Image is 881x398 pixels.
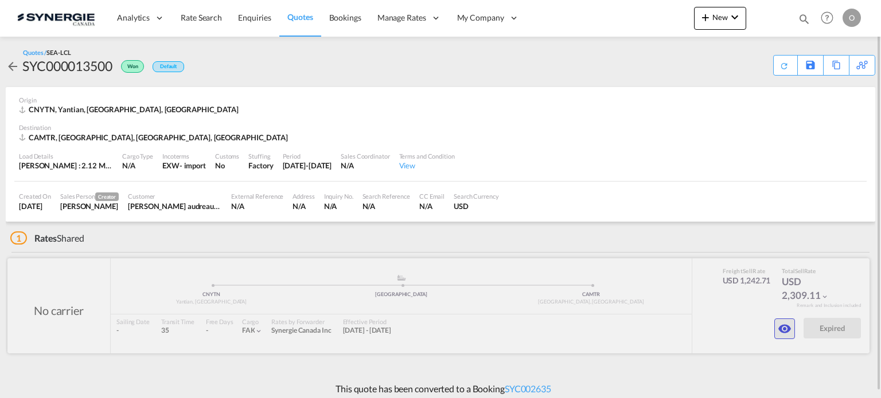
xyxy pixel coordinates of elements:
[377,12,426,23] span: Manage Rates
[162,152,206,160] div: Incoterms
[19,201,51,211] div: 23 Jul 2025
[122,160,153,171] div: N/A
[60,201,119,211] div: Adriana Groposila
[778,322,792,336] md-icon: icon-eye
[324,201,353,211] div: N/A
[798,56,823,75] div: Save As Template
[329,13,361,22] span: Bookings
[728,10,742,24] md-icon: icon-chevron-down
[798,13,810,30] div: icon-magnify
[19,132,291,143] div: CAMTR, Montreal, QC, Americas
[162,160,180,171] div: EXW
[505,383,551,394] a: SYC002635
[29,105,239,114] span: CNYTN, Yantian, [GEOGRAPHIC_DATA], [GEOGRAPHIC_DATA]
[283,152,332,160] div: Period
[117,12,150,23] span: Analytics
[215,152,239,160] div: Customs
[19,192,51,200] div: Created On
[419,192,445,200] div: CC Email
[60,192,119,201] div: Sales Person
[19,104,241,115] div: CNYTN, Yantian, GD, Europe
[19,96,862,104] div: Origin
[454,192,499,200] div: Search Currency
[22,57,112,75] div: SYC000013500
[362,201,410,211] div: N/A
[843,9,861,27] div: O
[341,160,389,171] div: N/A
[817,8,843,29] div: Help
[699,13,742,22] span: New
[215,160,239,171] div: No
[283,160,332,171] div: 22 Aug 2025
[181,13,222,22] span: Rate Search
[34,233,57,243] span: Rates
[399,160,455,171] div: View
[19,152,113,160] div: Load Details
[341,152,389,160] div: Sales Coordinator
[330,383,551,395] p: This quote has been converted to a Booking
[128,201,222,211] div: laurence audreau-Pépin
[399,152,455,160] div: Terms and Condition
[248,152,273,160] div: Stuffing
[180,160,206,171] div: - import
[798,13,810,25] md-icon: icon-magnify
[238,13,271,22] span: Enquiries
[454,201,499,211] div: USD
[95,192,119,201] span: Creator
[694,7,746,30] button: icon-plus 400-fgNewicon-chevron-down
[779,56,792,70] div: Quote PDF is not available at this time
[153,61,184,72] div: Default
[10,232,84,245] div: Shared
[248,160,273,171] div: Factory Stuffing
[774,318,795,339] button: icon-eye
[419,201,445,211] div: N/A
[46,49,71,56] span: SEA-LCL
[6,60,20,73] md-icon: icon-arrow-left
[362,192,410,200] div: Search Reference
[127,63,141,74] span: Won
[779,60,789,70] md-icon: icon-refresh
[128,192,222,200] div: Customer
[699,10,712,24] md-icon: icon-plus 400-fg
[122,152,153,160] div: Cargo Type
[10,231,27,245] span: 1
[231,201,283,211] div: N/A
[293,201,314,211] div: N/A
[19,160,113,171] div: [PERSON_NAME] : 2.12 MT | Volumetric Wt : 14.28 CBM | Chargeable Wt : 14.28 W/M
[6,57,22,75] div: icon-arrow-left
[19,123,862,132] div: Destination
[231,192,283,200] div: External Reference
[17,5,95,31] img: 1f56c880d42311ef80fc7dca854c8e59.png
[457,12,504,23] span: My Company
[112,57,147,75] div: Won
[293,192,314,200] div: Address
[287,12,313,22] span: Quotes
[23,48,71,57] div: Quotes /SEA-LCL
[817,8,837,27] span: Help
[324,192,353,200] div: Inquiry No.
